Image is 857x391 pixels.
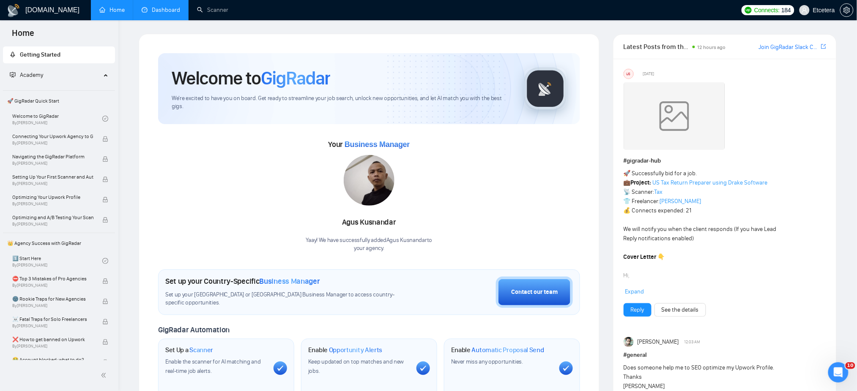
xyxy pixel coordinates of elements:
[12,356,93,364] span: 😭 Account blocked: what to do?
[12,141,93,146] span: By [PERSON_NAME]
[102,156,108,162] span: lock
[197,6,228,14] a: searchScanner
[828,362,849,383] iframe: Intercom live chat
[102,339,108,345] span: lock
[12,252,102,270] a: 1️⃣ Start HereBy[PERSON_NAME]
[165,358,261,375] span: Enable the scanner for AI matching and real-time job alerts.
[102,197,108,203] span: lock
[344,155,394,206] img: 1700137308248-IMG-20231102-WA0008.jpg
[12,109,102,128] a: Welcome to GigRadarBy[PERSON_NAME]
[624,253,665,261] strong: Cover Letter 👇
[624,82,725,150] img: weqQh+iSagEgQAAAABJRU5ErkJggg==
[846,362,855,369] span: 10
[306,236,433,253] div: Yaay! We have successfully added Agus Kusnandar to
[4,235,114,252] span: 👑 Agency Success with GigRadar
[7,4,20,17] img: logo
[158,325,230,334] span: GigRadar Automation
[654,303,706,317] button: See the details
[102,299,108,304] span: lock
[261,67,330,90] span: GigRadar
[451,358,523,365] span: Never miss any opportunities.
[643,70,654,78] span: [DATE]
[12,201,93,206] span: By [PERSON_NAME]
[12,173,93,181] span: Setting Up Your First Scanner and Auto-Bidder
[524,68,567,110] img: gigradar-logo.png
[496,277,573,308] button: Contact our team
[698,44,726,50] span: 12 hours ago
[745,7,752,14] img: upwork-logo.png
[12,303,93,308] span: By [PERSON_NAME]
[625,288,644,295] span: Expand
[102,116,108,122] span: check-circle
[102,359,108,365] span: lock
[102,258,108,264] span: check-circle
[12,152,93,161] span: Navigating the GigRadar Platform
[3,46,115,63] li: Getting Started
[102,217,108,223] span: lock
[821,43,826,50] span: export
[5,27,41,45] span: Home
[308,346,383,354] h1: Enable
[840,7,854,14] a: setting
[12,222,93,227] span: By [PERSON_NAME]
[624,337,634,347] img: Shuban Ali
[308,358,404,375] span: Keep updated on top matches and new jobs.
[653,179,768,186] a: US Tax Return Preparer using Drake Software
[165,277,320,286] h1: Set up your Country-Specific
[4,92,114,109] span: 🚀 GigRadar Quick Start
[189,346,213,354] span: Scanner
[841,7,853,14] span: setting
[638,337,679,347] span: [PERSON_NAME]
[10,71,43,79] span: Academy
[10,52,16,57] span: rocket
[758,43,819,52] a: Join GigRadar Slack Community
[12,161,93,166] span: By [PERSON_NAME]
[142,6,180,14] a: dashboardDashboard
[329,346,383,354] span: Opportunity Alerts
[165,346,213,354] h1: Set Up a
[12,283,93,288] span: By [PERSON_NAME]
[12,193,93,201] span: Optimizing Your Upwork Profile
[624,69,633,79] div: US
[802,7,808,13] span: user
[12,344,93,349] span: By [PERSON_NAME]
[101,371,109,380] span: double-left
[684,338,700,346] span: 12:03 AM
[451,346,544,354] h1: Enable
[781,5,791,15] span: 184
[306,215,433,230] div: Agus Kusnandar
[12,213,93,222] span: Optimizing and A/B Testing Your Scanner for Better Results
[102,319,108,325] span: lock
[662,305,699,315] a: See the details
[260,277,320,286] span: Business Manager
[102,176,108,182] span: lock
[329,140,410,149] span: Your
[345,140,410,149] span: Business Manager
[624,41,690,52] span: Latest Posts from the GigRadar Community
[511,288,558,297] div: Contact our team
[654,188,663,195] a: Tax
[99,6,125,14] a: homeHome
[20,51,60,58] span: Getting Started
[12,295,93,303] span: 🌚 Rookie Traps for New Agencies
[624,303,652,317] button: Reply
[12,132,93,141] span: Connecting Your Upwork Agency to GigRadar
[660,198,701,205] a: [PERSON_NAME]
[12,323,93,329] span: By [PERSON_NAME]
[472,346,544,354] span: Automatic Proposal Send
[165,291,410,307] span: Set up your [GEOGRAPHIC_DATA] or [GEOGRAPHIC_DATA] Business Manager to access country-specific op...
[102,278,108,284] span: lock
[12,315,93,323] span: ☠️ Fatal Traps for Solo Freelancers
[306,244,433,253] p: your agency .
[10,72,16,78] span: fund-projection-screen
[624,156,826,166] h1: # gigradar-hub
[20,71,43,79] span: Academy
[631,179,652,186] strong: Project:
[172,67,330,90] h1: Welcome to
[102,136,108,142] span: lock
[754,5,780,15] span: Connects:
[631,305,644,315] a: Reply
[840,3,854,17] button: setting
[624,350,826,360] h1: # general
[172,95,511,111] span: We're excited to have you on board. Get ready to streamline your job search, unlock new opportuni...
